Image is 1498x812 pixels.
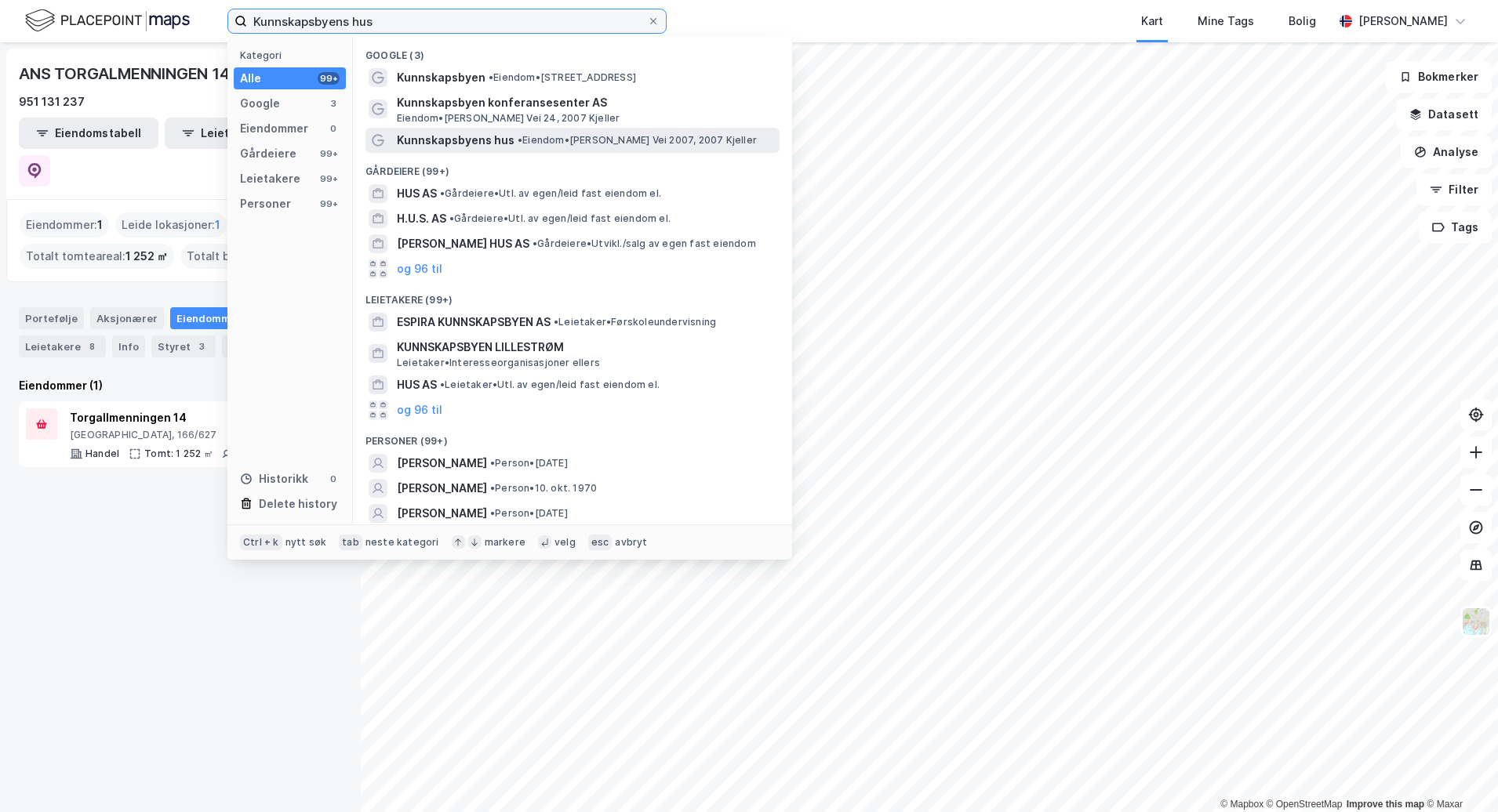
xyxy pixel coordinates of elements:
[19,376,342,395] div: Eiendommer (1)
[20,244,174,269] div: Totalt tomteareal :
[115,212,227,237] div: Leide lokasjoner :
[84,339,100,354] div: 8
[353,422,792,451] div: Personer (99+)
[397,401,442,419] button: og 96 til
[397,357,600,369] span: Leietaker • Interesseorganisasjoner ellers
[259,495,337,513] div: Delete history
[1198,12,1254,31] div: Mine Tags
[240,144,296,163] div: Gårdeiere
[1347,799,1424,810] a: Improve this map
[1358,12,1448,31] div: [PERSON_NAME]
[318,72,340,85] div: 99+
[85,448,119,460] div: Handel
[240,469,308,488] div: Historikk
[485,536,525,549] div: markere
[19,118,158,149] button: Eiendomstabell
[397,479,487,498] span: [PERSON_NAME]
[240,94,280,113] div: Google
[240,69,261,88] div: Alle
[397,234,529,253] span: [PERSON_NAME] HUS AS
[247,9,647,33] input: Søk på adresse, matrikkel, gårdeiere, leietakere eller personer
[318,198,340,210] div: 99+
[1289,12,1316,31] div: Bolig
[489,71,493,83] span: •
[327,122,340,135] div: 0
[318,172,340,185] div: 99+
[397,504,487,523] span: [PERSON_NAME]
[1416,174,1492,205] button: Filter
[397,68,485,87] span: Kunnskapsbyen
[440,187,445,199] span: •
[215,216,220,234] span: 1
[449,212,454,224] span: •
[222,335,329,357] div: Transaksjoner
[1461,607,1491,636] img: Z
[449,212,671,225] span: Gårdeiere • Utl. av egen/leid fast eiendom el.
[518,134,522,146] span: •
[1267,799,1343,810] a: OpenStreetMap
[397,131,514,150] span: Kunnskapsbyens hus
[19,61,309,86] div: ANS TORGALMENNINGEN 14 HJEMMEL
[19,307,84,329] div: Portefølje
[397,454,487,473] span: [PERSON_NAME]
[1396,99,1492,130] button: Datasett
[125,247,168,266] span: 1 252 ㎡
[554,536,576,549] div: velg
[490,457,495,469] span: •
[518,134,757,147] span: Eiendom • [PERSON_NAME] Vei 2007, 2007 Kjeller
[25,7,190,34] img: logo.f888ab2527a4732fd821a326f86c7f29.svg
[19,92,85,111] div: 951 131 237
[240,194,291,213] div: Personer
[440,187,661,200] span: Gårdeiere • Utl. av egen/leid fast eiendom el.
[170,307,267,329] div: Eiendommer
[151,335,216,357] div: Styret
[240,169,300,188] div: Leietakere
[533,237,756,250] span: Gårdeiere • Utvikl./salg av egen fast eiendom
[489,71,636,84] span: Eiendom • [STREET_ADDRESS]
[1419,212,1492,243] button: Tags
[327,473,340,485] div: 0
[490,482,495,494] span: •
[397,93,773,112] span: Kunnskapsbyen konferansesenter AS
[353,281,792,310] div: Leietakere (99+)
[440,379,660,391] span: Leietaker • Utl. av egen/leid fast eiendom el.
[19,335,106,357] div: Leietakere
[365,536,439,549] div: neste kategori
[588,535,613,550] div: esc
[20,212,109,237] div: Eiendommer :
[240,119,308,138] div: Eiendommer
[490,457,568,469] span: Person • [DATE]
[165,118,304,149] button: Leietakertabell
[397,209,446,228] span: H.U.S. AS
[615,536,647,549] div: avbryt
[70,408,301,427] div: Torgallmenningen 14
[353,153,792,181] div: Gårdeiere (99+)
[1401,136,1492,168] button: Analyse
[490,482,597,495] span: Person • 10. okt. 1970
[90,307,164,329] div: Aksjonærer
[318,147,340,160] div: 99+
[397,375,437,394] span: HUS AS
[285,536,327,549] div: nytt søk
[554,316,716,328] span: Leietaker • Førskoleundervisning
[97,216,103,234] span: 1
[339,535,362,550] div: tab
[240,49,346,61] div: Kategori
[144,448,213,460] div: Tomt: 1 252 ㎡
[353,37,792,65] div: Google (3)
[397,338,773,357] span: KUNNSKAPSBYEN LILLESTRØM
[1386,61,1492,92] button: Bokmerker
[240,535,282,550] div: Ctrl + k
[533,237,537,249] span: •
[397,112,620,125] span: Eiendom • [PERSON_NAME] Vei 24, 2007 Kjeller
[397,313,551,332] span: ESPIRA KUNNSKAPSBYEN AS
[180,244,332,269] div: Totalt byggareal :
[1420,737,1498,812] iframe: Chat Widget
[1141,12,1163,31] div: Kart
[327,97,340,110] div: 3
[112,335,145,357] div: Info
[194,339,209,354] div: 3
[397,184,437,203] span: HUS AS
[1220,799,1263,810] a: Mapbox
